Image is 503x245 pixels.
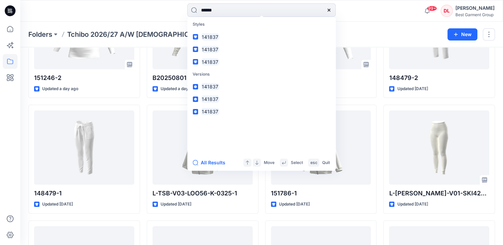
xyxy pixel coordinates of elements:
p: Styles [189,18,334,31]
p: Select [290,159,303,166]
p: Move [263,159,274,166]
a: L-TSB-V03-LOO56-K-0325-1 [152,110,253,185]
div: [PERSON_NAME] [455,4,495,12]
a: 148479-1 [34,110,134,185]
p: 151246-2 [34,73,134,83]
mark: 141837 [201,83,219,90]
p: Versions [189,68,334,81]
mark: 141837 [201,58,219,66]
mark: 141837 [201,33,219,41]
a: 141837 [189,93,334,105]
p: Tchibo 2026/27 A/W [DEMOGRAPHIC_DATA]-WEAR [67,30,235,39]
p: Quit [322,159,330,166]
span: 99+ [427,6,437,11]
a: 141837 [189,56,334,68]
p: 148479-1 [34,189,134,198]
a: 141837 [189,31,334,43]
p: L-[PERSON_NAME]-V01-SKI425-K-0225-2 [389,189,489,198]
a: L-LEHR-V01-SKI425-K-0225-2 [389,110,489,185]
div: Best Garment Group [455,12,495,17]
p: 151786-1 [271,189,371,198]
mark: 141837 [201,46,219,53]
p: esc [310,159,317,166]
button: New [447,28,477,40]
p: Updated [DATE] [42,201,73,208]
mark: 141837 [201,95,219,103]
p: Updated [DATE] [397,85,428,92]
p: B20250801 [152,73,253,83]
a: 141837 [189,43,334,56]
p: L-TSB-V03-LOO56-K-0325-1 [152,189,253,198]
a: Folders [28,30,52,39]
a: 141837 [189,105,334,118]
p: Updated [DATE] [279,201,310,208]
p: Updated a day ago [42,85,78,92]
p: Updated a day ago [161,85,197,92]
mark: 141837 [201,108,219,115]
button: All Results [193,159,230,167]
p: 148479-2 [389,73,489,83]
p: Updated [DATE] [161,201,191,208]
div: DL [441,5,453,17]
a: 141837 [189,80,334,93]
p: Updated [DATE] [397,201,428,208]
